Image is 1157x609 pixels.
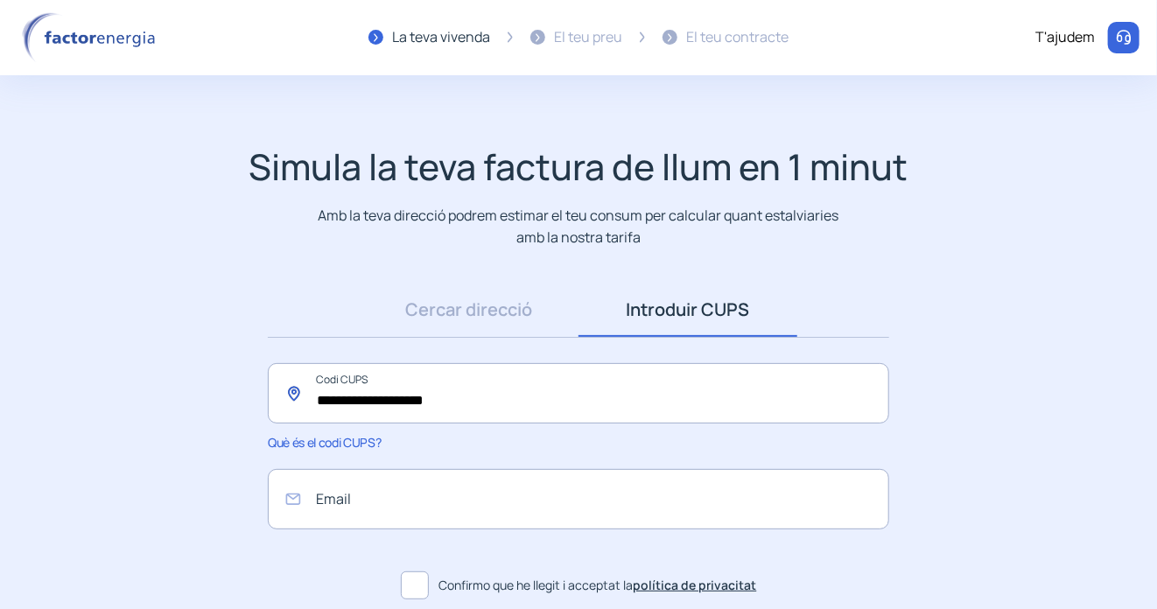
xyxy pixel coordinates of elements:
div: La teva vivenda [392,26,490,49]
a: política de privacitat [634,577,757,593]
div: El teu contracte [686,26,789,49]
span: Què és el codi CUPS? [268,434,381,451]
p: Amb la teva direcció podrem estimar el teu consum per calcular quant estalviaries amb la nostra t... [315,205,843,248]
div: El teu preu [554,26,622,49]
a: Introduir CUPS [578,283,797,337]
img: llamar [1115,29,1132,46]
img: logo factor [18,12,166,63]
a: Cercar direcció [360,283,578,337]
h1: Simula la teva factura de llum en 1 minut [249,145,908,188]
span: Confirmo que he llegit i acceptat la [439,576,757,595]
div: T'ajudem [1035,26,1095,49]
